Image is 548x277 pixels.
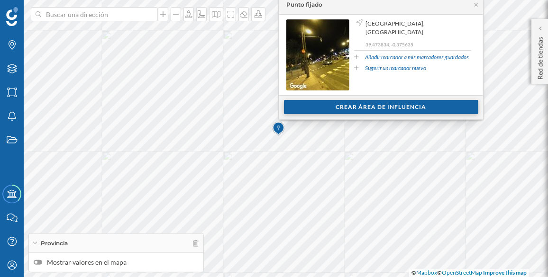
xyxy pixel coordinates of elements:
[41,239,68,248] span: Provincia
[366,19,469,36] span: [GEOGRAPHIC_DATA], [GEOGRAPHIC_DATA]
[409,269,529,277] div: © ©
[34,258,199,267] label: Mostrar valores en el mapa
[365,64,426,72] a: Sugerir un marcador nuevo
[286,0,322,9] div: Punto fijado
[6,7,18,26] img: Geoblink Logo
[442,269,482,276] a: OpenStreetMap
[366,41,471,48] p: 39,473834, -0,375635
[273,119,284,138] img: Marker
[483,269,527,276] a: Improve this map
[286,19,349,90] img: streetview
[19,7,53,15] span: Soporte
[365,53,469,62] a: Añadir marcador a mis marcadores guardados
[536,33,545,80] p: Red de tiendas
[416,269,437,276] a: Mapbox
